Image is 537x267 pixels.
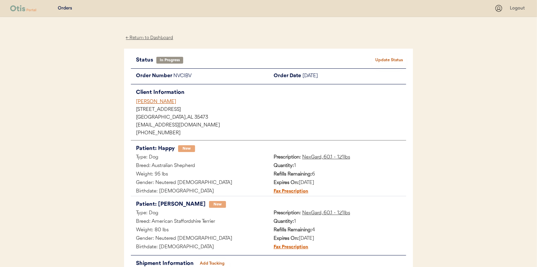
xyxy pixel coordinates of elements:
div: [PERSON_NAME] [136,98,406,105]
div: 4 [268,226,406,235]
div: Type: Dog [131,153,268,162]
div: Fax Prescription [268,243,308,252]
div: [GEOGRAPHIC_DATA], AL 35473 [136,115,406,120]
div: [DATE] [268,235,406,243]
strong: Quantity: [274,163,294,168]
div: Weight: 95 lbs [131,170,268,179]
div: Birthdate: [DEMOGRAPHIC_DATA] [131,243,268,252]
div: NVCIBV [173,72,268,81]
strong: Expires On: [274,180,299,185]
div: Orders [58,5,72,12]
div: [DATE] [302,72,406,81]
div: 1 [268,218,406,226]
div: Patient: Happy [136,144,175,153]
strong: Refills Remaining: [274,228,312,233]
div: [EMAIL_ADDRESS][DOMAIN_NAME] [136,123,406,128]
strong: Refills Remaining: [274,172,312,177]
div: Birthdate: [DEMOGRAPHIC_DATA] [131,187,268,196]
div: Order Date [268,72,302,81]
div: Gender: Neutered [DEMOGRAPHIC_DATA] [131,179,268,187]
div: [PHONE_NUMBER] [136,131,406,136]
u: NexGard, 60.1 - 121lbs [302,155,350,160]
div: Breed: Australian Shepherd [131,162,268,170]
strong: Quantity: [274,219,294,224]
strong: Expires On: [274,236,299,241]
div: 6 [268,170,406,179]
div: Patient: [PERSON_NAME] [136,200,206,209]
div: Order Number [131,72,173,81]
u: NexGard, 60.1 - 121lbs [302,211,350,216]
div: Fax Prescription [268,187,308,196]
div: [DATE] [268,179,406,187]
div: [STREET_ADDRESS] [136,107,406,112]
div: Logout [510,5,527,12]
div: Gender: Neutered [DEMOGRAPHIC_DATA] [131,235,268,243]
div: Status [136,55,156,65]
div: Weight: 80 lbs [131,226,268,235]
div: Client Information [136,88,406,97]
div: Type: Dog [131,209,268,218]
strong: Prescription: [274,211,301,216]
div: Breed: American Staffordshire Terrier [131,218,268,226]
strong: Prescription: [274,155,301,160]
div: 1 [268,162,406,170]
button: Update Status [372,55,406,65]
div: ← Return to Dashboard [124,34,175,42]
